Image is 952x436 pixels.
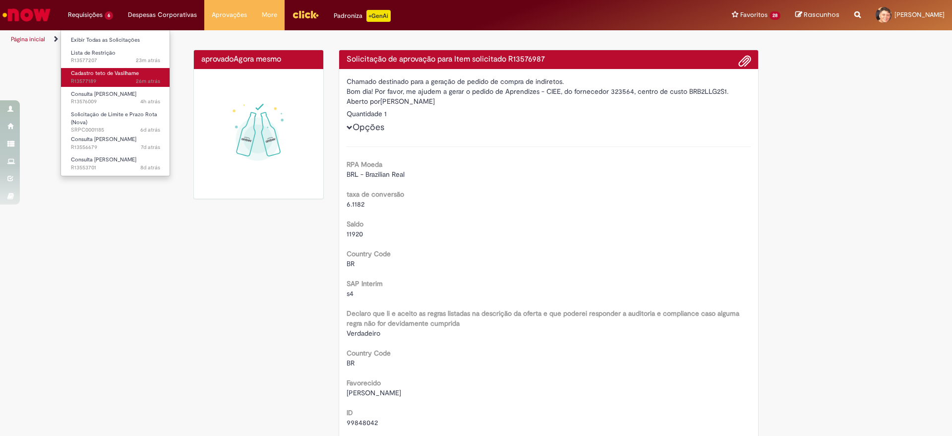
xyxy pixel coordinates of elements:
b: Country Code [347,249,391,258]
div: Quantidade 1 [347,109,751,119]
time: 22/09/2025 08:53:50 [140,164,160,171]
span: R13556679 [71,144,160,151]
a: Exibir Todas as Solicitações [61,35,170,46]
span: SRPC0001185 [71,126,160,134]
b: Saldo [347,219,363,228]
span: s4 [347,289,354,298]
a: Aberto R13577189 : Cadastro teto de Vasilhame [61,68,170,86]
span: [PERSON_NAME] [894,10,945,19]
span: Cadastro teto de Vasilhame [71,70,139,77]
span: BR [347,359,355,367]
span: 26m atrás [136,77,160,85]
b: Country Code [347,349,391,358]
div: Padroniza [334,10,391,22]
a: Aberto R13556679 : Consulta Serasa [61,134,170,152]
span: 28 [770,11,780,20]
span: 7d atrás [141,144,160,151]
span: 8d atrás [140,164,160,171]
span: 6d atrás [140,126,160,134]
span: Aprovações [212,10,247,20]
time: 29/09/2025 14:45:01 [234,54,281,64]
time: 22/09/2025 17:37:31 [141,144,160,151]
span: BR [347,259,355,268]
span: BRL - Brazilian Real [347,170,405,179]
h4: Solicitação de aprovação para Item solicitado R13576987 [347,55,751,64]
ul: Trilhas de página [7,30,627,49]
b: Favorecido [347,378,381,387]
p: +GenAi [366,10,391,22]
span: Consulta [PERSON_NAME] [71,156,136,163]
img: click_logo_yellow_360x200.png [292,7,319,22]
span: 11920 [347,229,363,238]
span: Agora mesmo [234,54,281,64]
span: Rascunhos [804,10,839,19]
a: Aberto R13553701 : Consulta Serasa [61,154,170,173]
b: Declaro que li e aceito as regras listadas na descrição da oferta e que poderei responder a audit... [347,309,739,328]
span: More [262,10,277,20]
span: R13577207 [71,57,160,65]
time: 24/09/2025 12:06:48 [140,126,160,134]
span: 4h atrás [140,98,160,105]
a: Aberto SRPC0001185 : Solicitação de Limite e Prazo Rota (Nova) [61,109,170,131]
span: Favoritos [740,10,768,20]
div: Bom dia! Por favor, me ajudem a gerar o pedido de Aprendizes - CIEE, do fornecedor 323564, centro... [347,86,751,96]
span: R13576009 [71,98,160,106]
h4: aprovado [201,55,316,64]
b: RPA Moeda [347,160,382,169]
span: Consulta [PERSON_NAME] [71,90,136,98]
b: taxa de conversão [347,190,404,199]
b: SAP Interim [347,279,383,288]
a: Aberto R13576009 : Consulta Serasa [61,89,170,107]
time: 29/09/2025 11:08:08 [140,98,160,105]
span: 99848042 [347,418,378,427]
ul: Requisições [60,30,170,176]
span: [PERSON_NAME] [347,388,401,397]
a: Rascunhos [795,10,839,20]
a: Aberto R13577207 : Lista de Restrição [61,48,170,66]
span: 6.1182 [347,200,364,209]
div: Chamado destinado para a geração de pedido de compra de indiretos. [347,76,751,86]
time: 29/09/2025 14:18:38 [136,77,160,85]
time: 29/09/2025 14:21:46 [136,57,160,64]
span: Consulta [PERSON_NAME] [71,136,136,143]
span: Despesas Corporativas [128,10,197,20]
span: Lista de Restrição [71,49,116,57]
span: 6 [105,11,113,20]
label: Aberto por [347,96,380,106]
img: sucesso_1.gif [201,76,316,191]
a: Página inicial [11,35,45,43]
img: ServiceNow [1,5,52,25]
b: ID [347,408,353,417]
span: Solicitação de Limite e Prazo Rota (Nova) [71,111,157,126]
span: 23m atrás [136,57,160,64]
span: R13577189 [71,77,160,85]
span: Verdadeiro [347,329,380,338]
span: Requisições [68,10,103,20]
span: R13553701 [71,164,160,172]
div: [PERSON_NAME] [347,96,751,109]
